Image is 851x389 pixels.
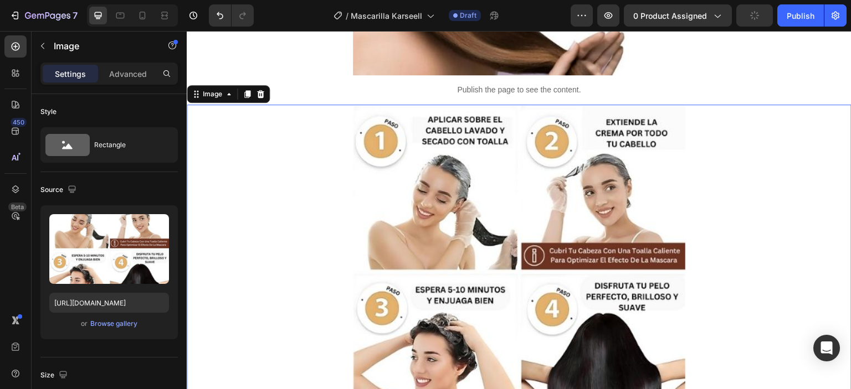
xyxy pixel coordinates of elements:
span: or [81,317,88,330]
button: Browse gallery [90,318,138,329]
p: Settings [55,68,86,80]
span: / [346,10,348,22]
div: Browse gallery [90,319,137,329]
input: https://example.com/image.jpg [49,293,169,313]
div: Open Intercom Messenger [813,335,840,361]
iframe: Design area [187,31,851,389]
div: Rectangle [94,132,162,158]
button: 7 [4,4,83,27]
p: 7 [73,9,78,22]
button: Publish [777,4,824,27]
span: Draft [460,11,476,20]
div: Undo/Redo [209,4,254,27]
div: Image [14,58,38,68]
div: Size [40,368,70,383]
span: 0 product assigned [633,10,707,22]
span: Mascarilla Karseell [351,10,422,22]
div: Style [40,107,57,117]
img: preview-image [49,214,169,284]
div: Source [40,183,79,198]
div: 450 [11,118,27,127]
button: 0 product assigned [624,4,732,27]
p: Image [54,39,148,53]
div: Publish [787,10,814,22]
p: Advanced [109,68,147,80]
div: Beta [8,203,27,211]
